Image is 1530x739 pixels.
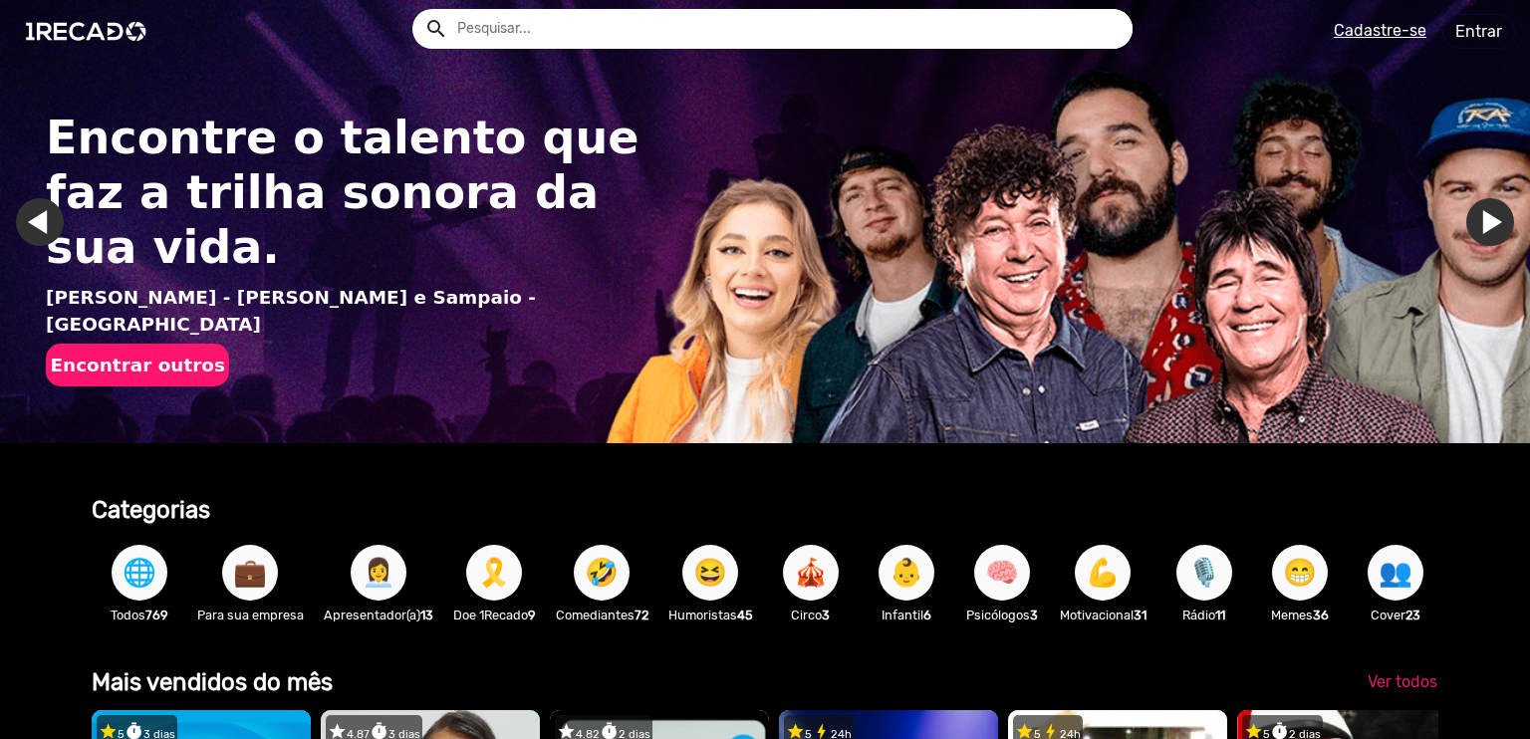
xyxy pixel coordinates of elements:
span: 🎙️ [1187,545,1221,601]
button: 😁 [1272,545,1328,601]
b: Mais vendidos do mês [92,668,333,696]
span: 🤣 [585,545,619,601]
button: 👩‍💼 [351,545,406,601]
span: 💼 [233,545,267,601]
p: Psicólogos [964,606,1040,624]
span: 🌐 [123,545,156,601]
p: Comediantes [556,606,648,624]
button: Encontrar outros [46,344,229,386]
button: 💪 [1075,545,1131,601]
p: Apresentador(a) [324,606,433,624]
b: 23 [1405,608,1420,622]
p: Humoristas [668,606,753,624]
button: 🌐 [112,545,167,601]
button: 💼 [222,545,278,601]
p: Circo [773,606,849,624]
b: 36 [1313,608,1329,622]
span: 🎗️ [477,545,511,601]
a: Entrar [1442,14,1515,49]
button: 😆 [682,545,738,601]
a: Ir para o último slide [16,198,64,246]
p: [PERSON_NAME] - [PERSON_NAME] e Sampaio - [GEOGRAPHIC_DATA] [46,284,657,339]
span: 😁 [1283,545,1317,601]
mat-icon: Example home icon [424,17,448,41]
b: 31 [1134,608,1147,622]
span: 💪 [1086,545,1120,601]
b: 6 [923,608,931,622]
button: 🤣 [574,545,630,601]
p: Para sua empresa [197,606,304,624]
p: Memes [1262,606,1338,624]
button: 👶 [879,545,934,601]
p: Cover [1358,606,1433,624]
span: 😆 [693,545,727,601]
b: 72 [635,608,648,622]
b: 45 [737,608,753,622]
h1: Encontre o talento que faz a trilha sonora da sua vida. [46,111,657,276]
span: 👩‍💼 [362,545,395,601]
input: Pesquisar... [442,9,1133,49]
button: 🎙️ [1176,545,1232,601]
button: 🎗️ [466,545,522,601]
b: Categorias [92,496,210,524]
p: Doe 1Recado [453,606,536,624]
p: Infantil [869,606,944,624]
b: 3 [1030,608,1038,622]
span: 👶 [890,545,923,601]
a: Ir para o próximo slide [1466,198,1514,246]
p: Motivacional [1060,606,1147,624]
span: 👥 [1379,545,1412,601]
span: 🎪 [794,545,828,601]
p: Todos [102,606,177,624]
b: 3 [822,608,830,622]
b: 769 [145,608,168,622]
b: 13 [420,608,433,622]
span: Ver todos [1368,672,1437,691]
button: 🎪 [783,545,839,601]
button: 👥 [1368,545,1423,601]
u: Cadastre-se [1334,21,1426,40]
button: Example home icon [417,10,452,45]
b: 11 [1215,608,1225,622]
span: 🧠 [985,545,1019,601]
p: Rádio [1166,606,1242,624]
b: 9 [528,608,536,622]
button: 🧠 [974,545,1030,601]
